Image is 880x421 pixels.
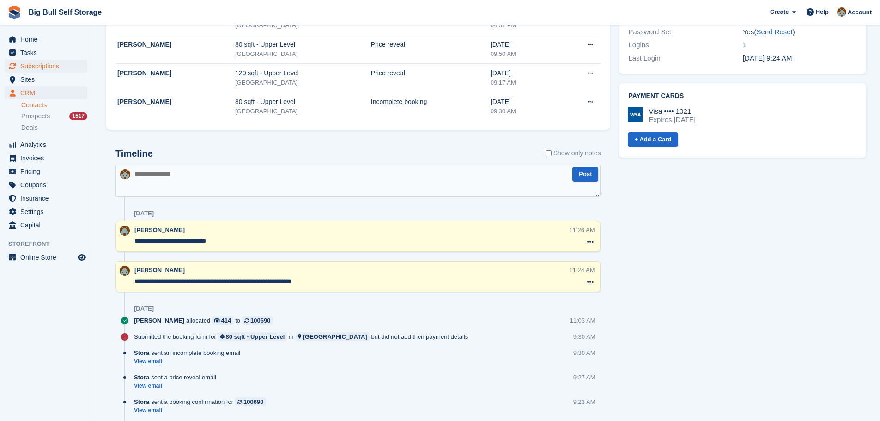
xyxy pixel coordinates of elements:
a: menu [5,152,87,165]
span: Online Store [20,251,76,264]
a: menu [5,60,87,73]
span: Tasks [20,46,76,59]
a: menu [5,205,87,218]
span: Coupons [20,178,76,191]
div: 09:30 AM [491,107,559,116]
div: 9:30 AM [573,332,595,341]
div: [DATE] [491,97,559,107]
img: Mike Llewellen Palmer [120,266,130,276]
a: View email [134,358,245,366]
div: [PERSON_NAME] [117,40,235,49]
a: + Add a Card [628,132,678,147]
a: 100690 [235,397,266,406]
div: sent a price reveal email [134,373,221,382]
div: 100690 [250,316,270,325]
span: Help [816,7,829,17]
img: Mike Llewellen Palmer [120,226,130,236]
div: 09:17 AM [491,78,559,87]
div: [DATE] [491,68,559,78]
div: [GEOGRAPHIC_DATA] [303,332,367,341]
div: 11:24 AM [570,266,595,275]
span: ( ) [754,28,795,36]
div: Price reveal [371,40,491,49]
div: Visa •••• 1021 [649,107,695,116]
span: Account [848,8,872,17]
a: Send Reset [756,28,792,36]
div: [GEOGRAPHIC_DATA] [235,49,371,59]
div: Incomplete booking [371,97,491,107]
a: 80 sqft - Upper Level [218,332,287,341]
div: 11:26 AM [570,226,595,234]
div: Yes [743,27,857,37]
a: menu [5,165,87,178]
span: Stora [134,397,149,406]
time: 2025-08-11 08:24:17 UTC [743,54,792,62]
div: Logins [628,40,742,50]
img: Mike Llewellen Palmer [837,7,846,17]
h2: Timeline [115,148,153,159]
span: Stora [134,348,149,357]
div: Expires [DATE] [649,116,695,124]
div: [PERSON_NAME] [117,68,235,78]
div: [DATE] [134,210,154,217]
span: [PERSON_NAME] [134,316,184,325]
a: Contacts [21,101,87,110]
span: [PERSON_NAME] [134,267,185,274]
div: Last Login [628,53,742,64]
div: 80 sqft - Upper Level [235,97,371,107]
div: 414 [221,316,231,325]
div: 04:52 PM [491,21,559,30]
span: Prospects [21,112,50,121]
a: [GEOGRAPHIC_DATA] [296,332,370,341]
span: Insurance [20,192,76,205]
span: Stora [134,373,149,382]
a: Deals [21,123,87,133]
a: 414 [212,316,233,325]
a: menu [5,33,87,46]
div: [GEOGRAPHIC_DATA] [235,21,371,30]
div: [GEOGRAPHIC_DATA] [235,78,371,87]
div: 1 [743,40,857,50]
a: menu [5,138,87,151]
div: 9:27 AM [573,373,595,382]
div: 09:50 AM [491,49,559,59]
span: CRM [20,86,76,99]
a: menu [5,46,87,59]
span: Subscriptions [20,60,76,73]
a: Big Bull Self Storage [25,5,105,20]
a: menu [5,219,87,232]
span: Pricing [20,165,76,178]
div: 80 sqft - Upper Level [235,40,371,49]
div: Price reveal [371,68,491,78]
img: Visa Logo [628,107,643,122]
div: 80 sqft - Upper Level [226,332,285,341]
div: 9:30 AM [573,348,595,357]
a: menu [5,86,87,99]
h2: Payment cards [628,92,857,100]
div: 120 sqft - Upper Level [235,68,371,78]
div: [DATE] [134,305,154,312]
a: menu [5,73,87,86]
a: menu [5,192,87,205]
span: [PERSON_NAME] [134,226,185,233]
div: 1517 [69,112,87,120]
a: Prospects 1517 [21,111,87,121]
div: 9:23 AM [573,397,595,406]
span: Create [770,7,789,17]
div: Submitted the booking form for in but did not add their payment details [134,332,473,341]
div: [DATE] [491,40,559,49]
div: [GEOGRAPHIC_DATA] [235,107,371,116]
span: Capital [20,219,76,232]
span: Home [20,33,76,46]
span: Storefront [8,239,92,249]
a: menu [5,251,87,264]
a: Preview store [76,252,87,263]
div: sent an incomplete booking email [134,348,245,357]
img: Mike Llewellen Palmer [120,169,130,179]
div: sent a booking confirmation for [134,397,270,406]
span: Deals [21,123,38,132]
button: Post [572,167,598,182]
div: allocated to [134,316,277,325]
span: Invoices [20,152,76,165]
a: menu [5,178,87,191]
